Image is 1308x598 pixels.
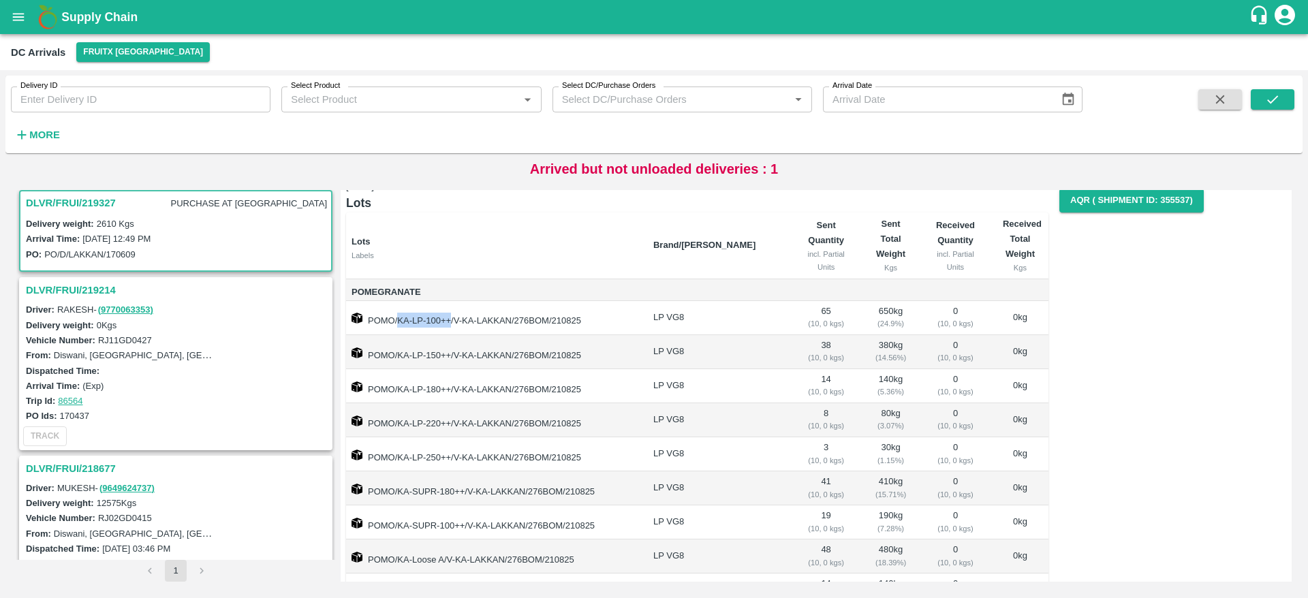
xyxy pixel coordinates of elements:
div: ( 3.07 %) [873,420,908,432]
img: logo [34,3,61,31]
td: 480 kg [862,539,919,573]
b: Brand/[PERSON_NAME] [653,240,756,250]
div: Kgs [1003,262,1038,274]
div: ( 24.9 %) [873,317,908,330]
div: account of current user [1273,3,1297,31]
label: RJ02GD0415 [98,513,152,523]
td: 0 [919,471,992,505]
div: ( 10, 0 kgs) [800,420,852,432]
td: POMO/KA-LP-220++/V-KA-LAKKAN/276BOM/210825 [346,403,642,437]
div: ( 10, 0 kgs) [800,522,852,535]
button: Choose date [1055,86,1081,112]
label: Dispatched Time: [26,366,99,376]
label: Driver: [26,483,54,493]
b: Supply Chain [61,10,138,24]
label: Dispatched Time: [26,544,99,554]
div: ( 10, 0 kgs) [800,385,852,398]
span: MUKESH - [57,483,156,493]
p: Arrived but not unloaded deliveries : 1 [530,159,779,179]
div: ( 10, 0 kgs) [800,454,852,467]
span: RAKESH - [57,304,155,315]
td: 0 kg [992,539,1048,573]
b: Received Quantity [936,220,975,245]
td: 0 kg [992,505,1048,539]
div: Kgs [873,262,908,274]
td: 38 [790,335,862,369]
td: LP VG8 [642,335,790,369]
label: Arrival Time: [26,381,80,391]
label: PO Ids: [26,411,57,421]
img: box [352,347,362,358]
td: POMO/KA-SUPR-100++/V-KA-LAKKAN/276BOM/210825 [346,505,642,539]
label: RJ11GD0427 [98,335,152,345]
b: Lots [352,236,370,247]
td: 19 [790,505,862,539]
td: POMO/KA-Loose A/V-KA-LAKKAN/276BOM/210825 [346,539,642,573]
label: Delivery weight: [26,320,94,330]
b: Sent Quantity [808,220,844,245]
td: LP VG8 [642,539,790,573]
label: 0 Kgs [97,320,117,330]
td: 380 kg [862,335,919,369]
td: 0 [919,369,992,403]
nav: pagination navigation [137,560,215,582]
button: Open [518,91,536,108]
label: Arrival Date [832,80,872,91]
label: [DATE] 12:49 PM [82,234,151,244]
button: open drawer [3,1,34,33]
td: LP VG8 [642,369,790,403]
span: Pomegranate [352,285,642,300]
a: 86564 [58,396,82,406]
label: Arrival Time: [26,234,80,244]
label: Vehicle Number: [26,513,95,523]
div: ( 10, 0 kgs) [800,317,852,330]
img: box [352,484,362,494]
div: ( 10, 0 kgs) [930,522,981,535]
input: Select DC/Purchase Orders [557,91,768,108]
div: Labels [352,249,642,262]
div: incl. Partial Units [800,248,852,273]
div: ( 10, 0 kgs) [930,420,981,432]
td: 8 [790,403,862,437]
label: 12575 Kgs [97,498,137,508]
div: ( 10, 0 kgs) [930,488,981,501]
td: LP VG8 [642,437,790,471]
img: box [352,381,362,392]
div: ( 10, 0 kgs) [930,454,981,467]
td: LP VG8 [642,471,790,505]
button: More [11,123,63,146]
div: incl. Partial Units [930,248,981,273]
img: box [352,415,362,426]
img: box [352,518,362,529]
td: 0 [919,437,992,471]
label: Select Product [291,80,340,91]
td: 80 kg [862,403,919,437]
td: 0 [919,539,992,573]
div: customer-support [1249,5,1273,29]
b: Received Total Weight [1003,219,1042,259]
td: 65 [790,301,862,335]
img: box [352,552,362,563]
p: PURCHASE AT [GEOGRAPHIC_DATA] [168,195,330,213]
label: Select DC/Purchase Orders [562,80,655,91]
button: page 1 [165,560,187,582]
button: Select DC [76,42,210,62]
td: 14 [790,369,862,403]
img: box [352,313,362,324]
td: 0 kg [992,369,1048,403]
td: 0 kg [992,403,1048,437]
td: 650 kg [862,301,919,335]
div: DC Arrivals [11,44,65,61]
div: ( 15.71 %) [873,488,908,501]
div: ( 1.15 %) [873,454,908,467]
td: 0 [919,403,992,437]
a: (9649624737) [99,483,155,493]
div: ( 10, 0 kgs) [930,385,981,398]
td: LP VG8 [642,301,790,335]
div: ( 10, 0 kgs) [800,488,852,501]
td: 0 kg [992,471,1048,505]
div: ( 14.56 %) [873,351,908,364]
td: LP VG8 [642,505,790,539]
input: Enter Delivery ID [11,86,270,112]
td: 3 [790,437,862,471]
